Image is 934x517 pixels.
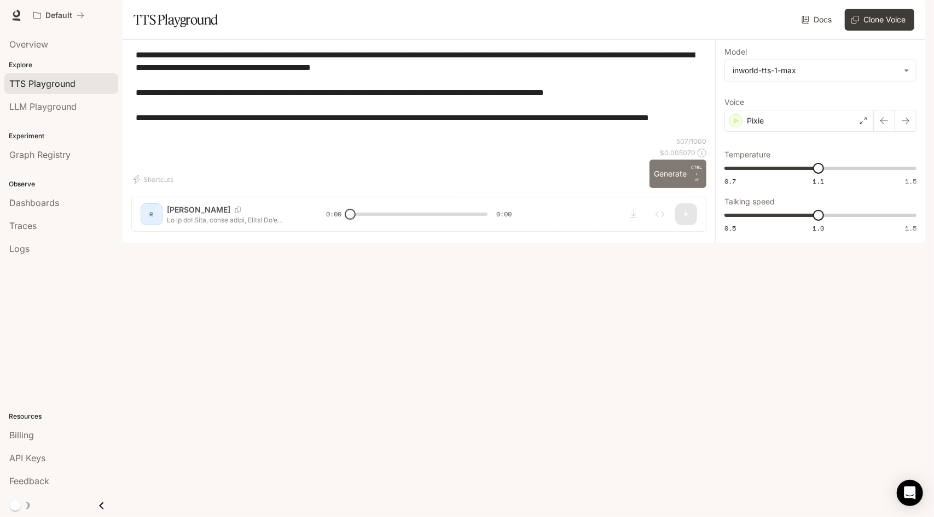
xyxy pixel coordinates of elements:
[28,4,89,26] button: All workspaces
[676,137,706,146] p: 507 / 1000
[724,151,770,158] p: Temperature
[131,171,178,188] button: Shortcuts
[134,9,218,31] h1: TTS Playground
[733,65,898,76] div: inworld-tts-1-max
[691,164,702,184] p: ⏎
[649,160,706,188] button: GenerateCTRL +⏎
[905,224,916,233] span: 1.5
[45,11,72,20] p: Default
[845,9,914,31] button: Clone Voice
[725,60,916,81] div: inworld-tts-1-max
[813,177,824,186] span: 1.1
[905,177,916,186] span: 1.5
[799,9,836,31] a: Docs
[747,115,764,126] p: Pixie
[724,177,736,186] span: 0.7
[724,98,744,106] p: Voice
[691,164,702,177] p: CTRL +
[724,48,747,56] p: Model
[724,224,736,233] span: 0.5
[897,480,923,506] div: Open Intercom Messenger
[813,224,824,233] span: 1.0
[724,198,775,205] p: Talking speed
